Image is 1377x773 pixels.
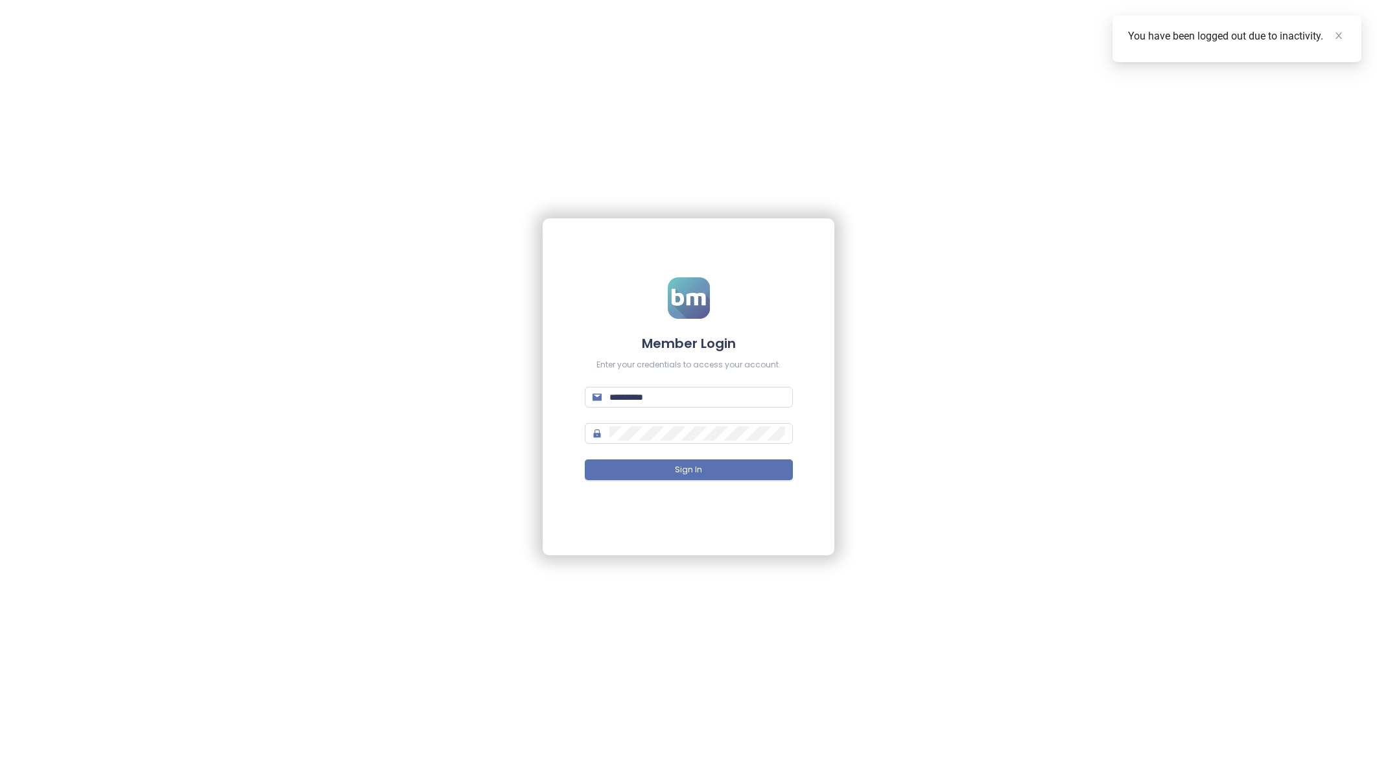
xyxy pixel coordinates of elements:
[675,464,702,476] span: Sign In
[585,359,793,371] div: Enter your credentials to access your account.
[593,393,602,402] span: mail
[1334,31,1343,40] span: close
[1128,29,1346,44] div: You have been logged out due to inactivity.
[593,429,602,438] span: lock
[668,277,710,319] img: logo
[585,459,793,480] button: Sign In
[585,334,793,352] h4: Member Login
